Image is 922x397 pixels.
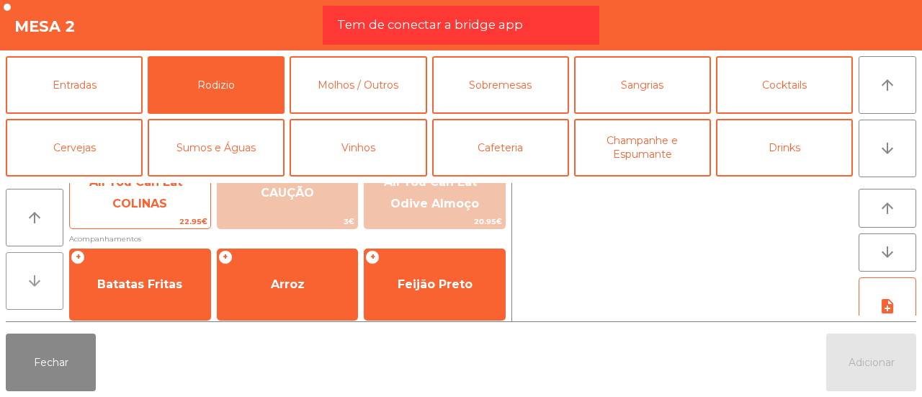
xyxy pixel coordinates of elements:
[148,56,285,114] button: Rodizio
[69,232,506,246] span: Acompanhamentos
[218,215,358,228] span: 3€
[859,277,916,335] button: note_add
[879,140,896,157] i: arrow_downward
[6,56,143,114] button: Entradas
[6,334,96,391] button: Fechar
[859,189,916,228] button: arrow_upward
[26,272,43,290] i: arrow_downward
[364,215,505,228] span: 20.95€
[97,277,182,291] span: Batatas Fritas
[859,120,916,177] button: arrow_downward
[365,250,380,264] span: +
[6,119,143,177] button: Cervejas
[859,233,916,272] button: arrow_downward
[14,16,76,37] h4: Mesa 2
[398,277,473,291] span: Feijão Preto
[879,76,896,94] i: arrow_upward
[261,186,314,200] span: CAUÇÃO
[6,252,63,310] button: arrow_downward
[290,56,426,114] button: Molhos / Outros
[337,16,523,34] span: Tem de conectar a bridge app
[26,209,43,226] i: arrow_upward
[290,119,426,177] button: Vinhos
[716,56,853,114] button: Cocktails
[879,244,896,261] i: arrow_downward
[71,250,85,264] span: +
[879,298,896,315] i: note_add
[574,56,711,114] button: Sangrias
[879,200,896,217] i: arrow_upward
[574,119,711,177] button: Champanhe e Espumante
[6,189,63,246] button: arrow_upward
[716,119,853,177] button: Drinks
[271,277,305,291] span: Arroz
[70,215,210,228] span: 22.95€
[148,119,285,177] button: Sumos e Águas
[432,119,569,177] button: Cafeteria
[218,250,233,264] span: +
[859,56,916,114] button: arrow_upward
[432,56,569,114] button: Sobremesas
